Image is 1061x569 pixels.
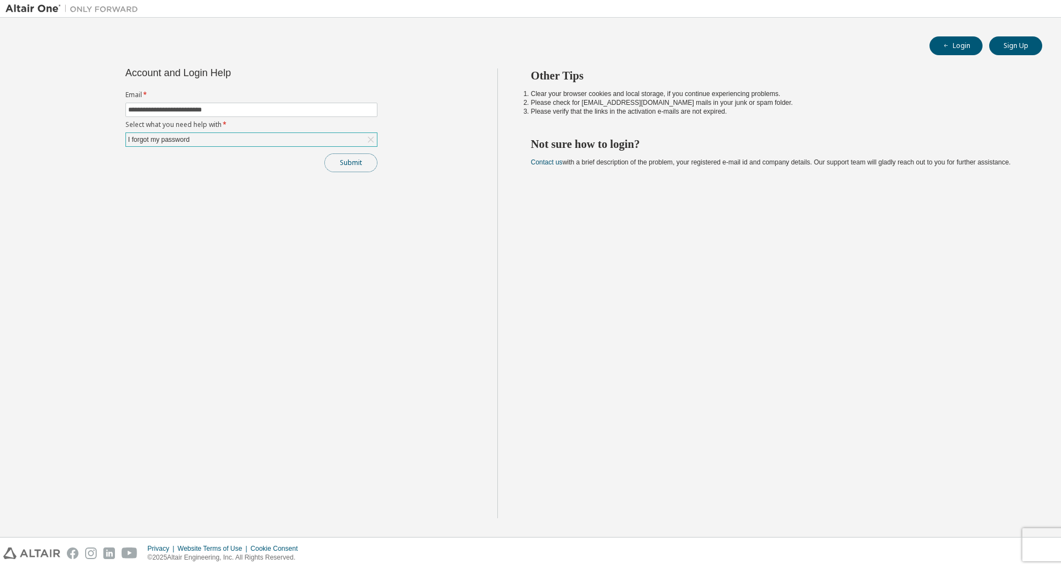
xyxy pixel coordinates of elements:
div: Website Terms of Use [177,544,250,553]
button: Sign Up [989,36,1042,55]
div: I forgot my password [126,133,377,146]
p: © 2025 Altair Engineering, Inc. All Rights Reserved. [148,553,304,562]
img: altair_logo.svg [3,547,60,559]
h2: Not sure how to login? [531,137,1023,151]
label: Select what you need help with [125,120,377,129]
a: Contact us [531,158,563,166]
img: facebook.svg [67,547,78,559]
img: Altair One [6,3,144,14]
img: instagram.svg [85,547,97,559]
img: youtube.svg [122,547,138,559]
div: Cookie Consent [250,544,304,553]
div: Privacy [148,544,177,553]
div: Account and Login Help [125,68,327,77]
li: Please verify that the links in the activation e-mails are not expired. [531,107,1023,116]
div: I forgot my password [127,134,191,146]
label: Email [125,91,377,99]
img: linkedin.svg [103,547,115,559]
li: Please check for [EMAIL_ADDRESS][DOMAIN_NAME] mails in your junk or spam folder. [531,98,1023,107]
button: Submit [324,153,377,172]
li: Clear your browser cookies and local storage, if you continue experiencing problems. [531,89,1023,98]
button: Login [929,36,983,55]
h2: Other Tips [531,68,1023,83]
span: with a brief description of the problem, your registered e-mail id and company details. Our suppo... [531,158,1011,166]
